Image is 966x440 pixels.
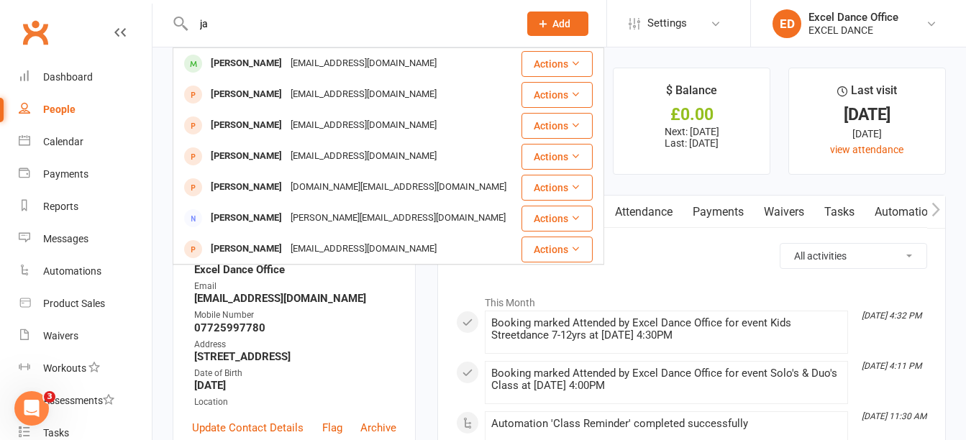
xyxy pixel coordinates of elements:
[773,9,801,38] div: ED
[286,53,441,74] div: [EMAIL_ADDRESS][DOMAIN_NAME]
[666,81,717,107] div: $ Balance
[862,311,921,321] i: [DATE] 4:32 PM
[19,93,152,126] a: People
[360,419,396,436] a: Archive
[194,280,396,293] div: Email
[521,144,593,170] button: Actions
[194,308,396,322] div: Mobile Number
[194,292,396,305] strong: [EMAIL_ADDRESS][DOMAIN_NAME]
[194,350,396,363] strong: [STREET_ADDRESS]
[521,175,593,201] button: Actions
[808,24,898,37] div: EXCEL DANCE
[862,361,921,371] i: [DATE] 4:11 PM
[206,115,286,136] div: [PERSON_NAME]
[43,201,78,212] div: Reports
[552,18,570,29] span: Add
[206,177,286,198] div: [PERSON_NAME]
[206,84,286,105] div: [PERSON_NAME]
[491,418,842,430] div: Automation 'Class Reminder' completed successfully
[521,51,593,77] button: Actions
[19,191,152,223] a: Reports
[17,14,53,50] a: Clubworx
[802,126,932,142] div: [DATE]
[14,391,49,426] iframe: Intercom live chat
[491,367,842,392] div: Booking marked Attended by Excel Dance Office for event Solo's & Duo's Class at [DATE] 4:00PM
[43,395,114,406] div: Assessments
[43,362,86,374] div: Workouts
[322,419,342,436] a: Flag
[865,196,950,229] a: Automations
[491,317,842,342] div: Booking marked Attended by Excel Dance Office for event Kids Streetdance 7-12yrs at [DATE] 4:30PM
[19,223,152,255] a: Messages
[814,196,865,229] a: Tasks
[206,53,286,74] div: [PERSON_NAME]
[19,288,152,320] a: Product Sales
[456,243,927,265] h3: Activity
[43,71,93,83] div: Dashboard
[521,113,593,139] button: Actions
[647,7,687,40] span: Settings
[286,84,441,105] div: [EMAIL_ADDRESS][DOMAIN_NAME]
[808,11,898,24] div: Excel Dance Office
[19,126,152,158] a: Calendar
[19,255,152,288] a: Automations
[194,379,396,392] strong: [DATE]
[286,177,511,198] div: [DOMAIN_NAME][EMAIL_ADDRESS][DOMAIN_NAME]
[44,391,55,403] span: 3
[43,104,76,115] div: People
[43,233,88,244] div: Messages
[754,196,814,229] a: Waivers
[43,168,88,180] div: Payments
[194,367,396,380] div: Date of Birth
[286,208,510,229] div: [PERSON_NAME][EMAIL_ADDRESS][DOMAIN_NAME]
[521,82,593,108] button: Actions
[189,14,509,34] input: Search...
[206,239,286,260] div: [PERSON_NAME]
[19,320,152,352] a: Waivers
[521,237,593,262] button: Actions
[194,263,396,276] strong: Excel Dance Office
[43,427,69,439] div: Tasks
[43,330,78,342] div: Waivers
[194,395,396,409] div: Location
[626,107,757,122] div: £0.00
[19,61,152,93] a: Dashboard
[206,208,286,229] div: [PERSON_NAME]
[194,321,396,334] strong: 07725997780
[862,411,926,421] i: [DATE] 11:30 AM
[194,338,396,352] div: Address
[43,136,83,147] div: Calendar
[802,107,932,122] div: [DATE]
[626,126,757,149] p: Next: [DATE] Last: [DATE]
[286,239,441,260] div: [EMAIL_ADDRESS][DOMAIN_NAME]
[605,196,683,229] a: Attendance
[192,419,304,436] a: Update Contact Details
[521,206,593,232] button: Actions
[43,265,101,277] div: Automations
[19,352,152,385] a: Workouts
[286,115,441,136] div: [EMAIL_ADDRESS][DOMAIN_NAME]
[43,298,105,309] div: Product Sales
[527,12,588,36] button: Add
[683,196,754,229] a: Payments
[830,144,903,155] a: view attendance
[206,146,286,167] div: [PERSON_NAME]
[19,158,152,191] a: Payments
[19,385,152,417] a: Assessments
[286,146,441,167] div: [EMAIL_ADDRESS][DOMAIN_NAME]
[456,288,927,311] li: This Month
[837,81,897,107] div: Last visit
